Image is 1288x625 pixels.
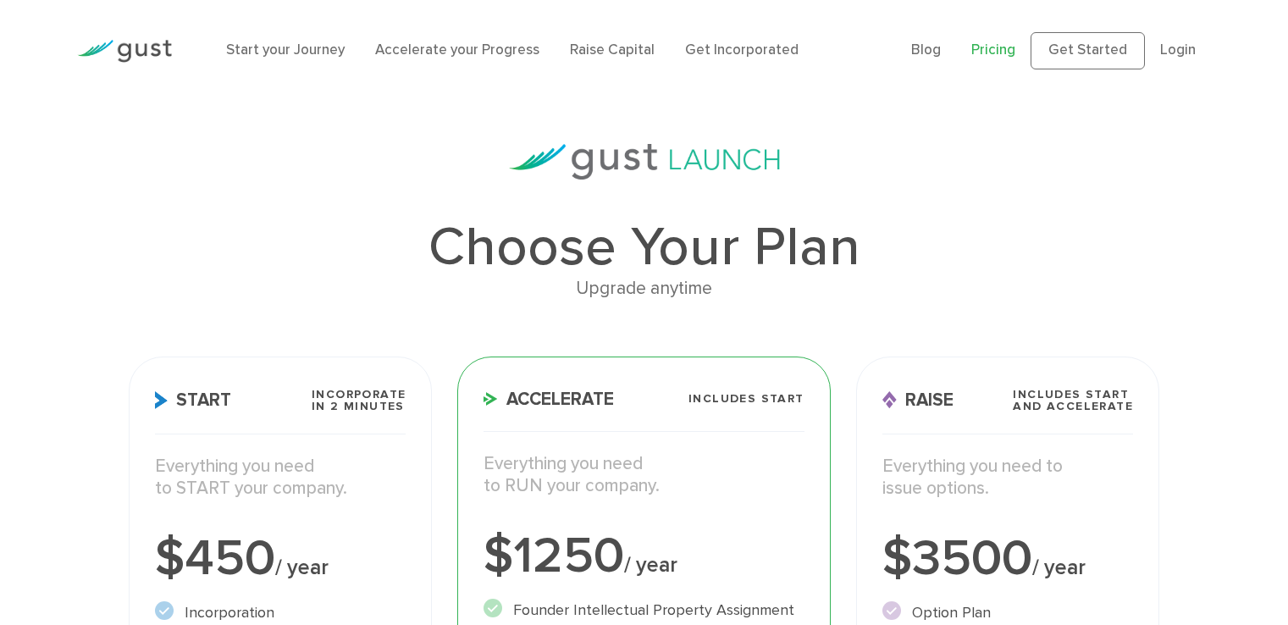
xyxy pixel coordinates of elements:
a: Login [1160,41,1196,58]
img: Start Icon X2 [155,391,168,409]
div: $1250 [484,531,804,582]
a: Raise Capital [570,41,655,58]
a: Blog [911,41,941,58]
span: Raise [882,391,954,409]
p: Everything you need to START your company. [155,456,406,501]
span: Accelerate [484,390,614,408]
li: Incorporation [155,601,406,624]
span: / year [624,552,677,578]
span: Includes START and ACCELERATE [1013,389,1133,412]
span: / year [1032,555,1086,580]
p: Everything you need to issue options. [882,456,1134,501]
span: Start [155,391,231,409]
img: Raise Icon [882,391,897,409]
p: Everything you need to RUN your company. [484,453,804,498]
a: Start your Journey [226,41,345,58]
span: / year [275,555,329,580]
a: Pricing [971,41,1015,58]
a: Get Started [1031,32,1145,69]
li: Founder Intellectual Property Assignment [484,599,804,622]
img: Gust Logo [77,40,172,63]
h1: Choose Your Plan [129,220,1159,274]
span: Includes START [688,393,804,405]
img: gust-launch-logos.svg [509,144,780,180]
div: $3500 [882,534,1134,584]
img: Accelerate Icon [484,392,498,406]
div: $450 [155,534,406,584]
a: Accelerate your Progress [375,41,539,58]
div: Upgrade anytime [129,274,1159,303]
li: Option Plan [882,601,1134,624]
a: Get Incorporated [685,41,799,58]
span: Incorporate in 2 Minutes [312,389,406,412]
